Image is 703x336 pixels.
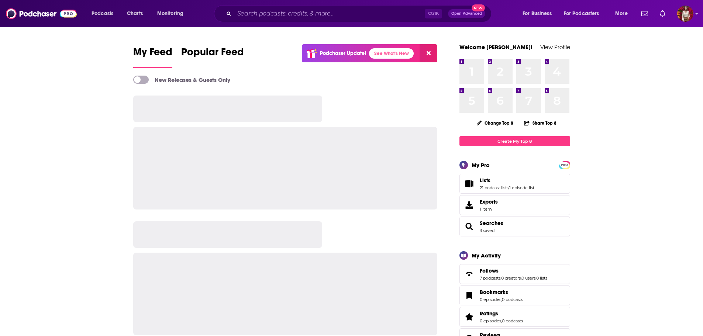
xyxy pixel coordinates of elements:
[480,177,534,184] a: Lists
[448,9,485,18] button: Open AdvancedNew
[480,267,499,274] span: Follows
[509,185,509,190] span: ,
[462,290,477,301] a: Bookmarks
[462,269,477,279] a: Follows
[369,48,414,59] a: See What's New
[480,297,501,302] a: 0 episodes
[615,8,628,19] span: More
[536,276,547,281] a: 0 lists
[657,7,668,20] a: Show notifications dropdown
[122,8,147,20] a: Charts
[462,179,477,189] a: Lists
[480,318,501,323] a: 0 episodes
[610,8,637,20] button: open menu
[480,185,509,190] a: 21 podcast lists
[480,289,523,295] a: Bookmarks
[480,267,547,274] a: Follows
[502,297,523,302] a: 0 podcasts
[6,7,77,21] img: Podchaser - Follow, Share and Rate Podcasts
[480,207,498,212] span: 1 item
[462,221,477,232] a: Searches
[560,162,569,167] a: PRO
[509,185,534,190] a: 1 episode list
[523,8,552,19] span: For Business
[451,12,482,15] span: Open Advanced
[502,318,523,323] a: 0 podcasts
[459,264,570,284] span: Follows
[677,6,693,22] button: Show profile menu
[677,6,693,22] span: Logged in as laurendelguidice
[462,312,477,322] a: Ratings
[152,8,193,20] button: open menu
[133,76,230,84] a: New Releases & Guests Only
[221,5,499,22] div: Search podcasts, credits, & more...
[234,8,425,20] input: Search podcasts, credits, & more...
[677,6,693,22] img: User Profile
[459,136,570,146] a: Create My Top 8
[472,4,485,11] span: New
[540,44,570,51] a: View Profile
[472,252,501,259] div: My Activity
[472,162,490,169] div: My Pro
[480,198,498,205] span: Exports
[480,310,498,317] span: Ratings
[480,220,503,226] a: Searches
[459,44,533,51] a: Welcome [PERSON_NAME]!
[157,8,183,19] span: Monitoring
[524,116,557,130] button: Share Top 8
[501,297,502,302] span: ,
[459,174,570,194] span: Lists
[480,228,494,233] a: 3 saved
[472,118,518,128] button: Change Top 8
[521,276,535,281] a: 0 users
[480,276,500,281] a: 7 podcasts
[133,46,172,68] a: My Feed
[501,318,502,323] span: ,
[127,8,143,19] span: Charts
[92,8,113,19] span: Podcasts
[564,8,599,19] span: For Podcasters
[459,307,570,327] span: Ratings
[459,217,570,236] span: Searches
[320,50,366,56] p: Podchaser Update!
[86,8,123,20] button: open menu
[459,195,570,215] a: Exports
[133,46,172,63] span: My Feed
[638,7,651,20] a: Show notifications dropdown
[181,46,244,63] span: Popular Feed
[535,276,536,281] span: ,
[459,285,570,305] span: Bookmarks
[559,8,610,20] button: open menu
[462,200,477,210] span: Exports
[501,276,521,281] a: 0 creators
[480,289,508,295] span: Bookmarks
[517,8,561,20] button: open menu
[480,177,490,184] span: Lists
[181,46,244,68] a: Popular Feed
[480,310,523,317] a: Ratings
[521,276,521,281] span: ,
[425,9,442,18] span: Ctrl K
